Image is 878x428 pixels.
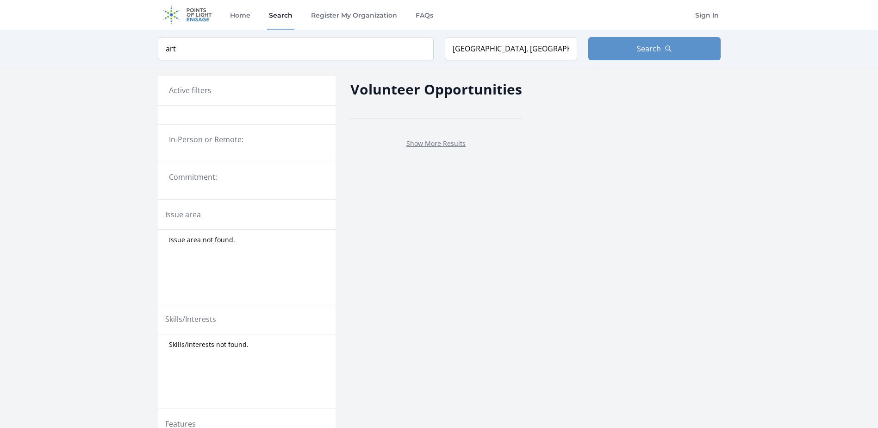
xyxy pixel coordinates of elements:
[169,85,212,96] h3: Active filters
[165,314,216,325] legend: Skills/Interests
[350,79,522,100] h2: Volunteer Opportunities
[406,139,466,148] a: Show More Results
[445,37,577,60] input: Location
[169,134,324,145] legend: In-Person or Remote:
[637,43,661,54] span: Search
[169,235,235,245] span: Issue area not found.
[158,37,434,60] input: Keyword
[169,171,324,183] legend: Commitment:
[165,209,201,220] legend: Issue area
[588,37,721,60] button: Search
[169,340,249,349] span: Skills/Interests not found.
